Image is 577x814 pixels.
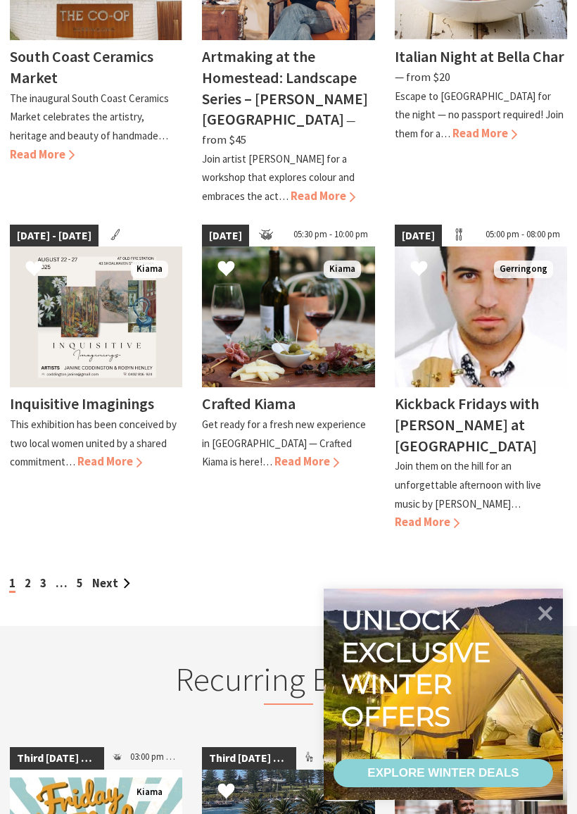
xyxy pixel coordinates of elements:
span: 05:30 pm - 10:00 pm [286,225,375,247]
button: Click to Favourite Kickback Fridays with Jason Invernon at Crooked River Estate [396,246,442,294]
h4: South Coast Ceramics Market [10,46,153,87]
span: Third [DATE] of the Month [202,747,296,770]
div: EXPLORE WINTER DEALS [367,759,519,787]
span: Read More [10,147,75,162]
h4: Crafted Kiama [202,394,296,413]
span: … [56,576,68,591]
button: Click to Favourite Inquisitive Imaginings [11,246,57,294]
span: Read More [395,515,459,530]
h4: Inquisitive Imaginings [10,394,154,413]
span: Read More [274,454,339,469]
h2: Recurring Events [102,659,476,705]
img: Jason Invernon [395,246,567,387]
a: [DATE] - [DATE] Kiama Inquisitive Imaginings This exhibition has been conceived by two local wome... [10,225,182,532]
span: [DATE] - [DATE] [10,225,99,247]
span: ⁠— from $45 [202,113,355,147]
h4: Italian Night at Bella Char [395,46,564,66]
button: Click to Favourite Crafted Kiama [203,246,249,294]
div: Unlock exclusive winter offers [341,604,497,732]
span: ⁠— from $20 [395,70,450,84]
a: 3 [40,576,46,591]
span: Kiama [131,784,168,801]
p: The inaugural South Coast Ceramics Market celebrates the artistry, heritage and beauty of handmade… [10,92,169,142]
span: 05:00 pm - 08:00 pm [478,225,567,247]
a: Next [92,576,130,591]
span: Gerringong [494,261,553,278]
span: Kiama [131,261,168,278]
p: This exhibition has been conceived by two local women united by a shared commitment… [10,418,177,468]
a: 2 [25,576,31,591]
p: Join them on the hill for an unforgettable afternoon with live music by [PERSON_NAME]… [395,459,541,510]
p: Get ready for a fresh new experience in [GEOGRAPHIC_DATA] — Crafted Kiama is here!… [202,418,366,468]
p: Escape to [GEOGRAPHIC_DATA] for the night — no passport required! Join them for a… [395,89,564,140]
span: Read More [452,126,517,141]
p: Join artist [PERSON_NAME] for a workshop that explores colour and embraces the act… [202,152,355,203]
h4: Kickback Fridays with [PERSON_NAME] at [GEOGRAPHIC_DATA] [395,394,539,455]
a: [DATE] 05:00 pm - 08:00 pm Jason Invernon Gerringong Kickback Fridays with [PERSON_NAME] at [GEOG... [395,225,567,532]
span: Read More [291,189,355,203]
span: 03:00 pm - 05:00 pm [123,747,183,770]
span: Read More [77,454,142,469]
span: [DATE] [202,225,249,247]
span: 1 [9,576,15,593]
span: [DATE] [395,225,442,247]
a: EXPLORE WINTER DEALS [334,759,553,787]
img: Wine and cheese placed on a table to enjoy [202,246,374,387]
span: 09:00 am - 03:00 pm [315,747,375,770]
a: [DATE] 05:30 pm - 10:00 pm Wine and cheese placed on a table to enjoy Kiama Crafted Kiama Get rea... [202,225,374,532]
span: Kiama [324,261,361,278]
span: Third [DATE] of the Month [10,747,104,770]
h4: Artmaking at the Homestead: Landscape Series – [PERSON_NAME][GEOGRAPHIC_DATA] [202,46,368,129]
a: 5 [77,576,83,591]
